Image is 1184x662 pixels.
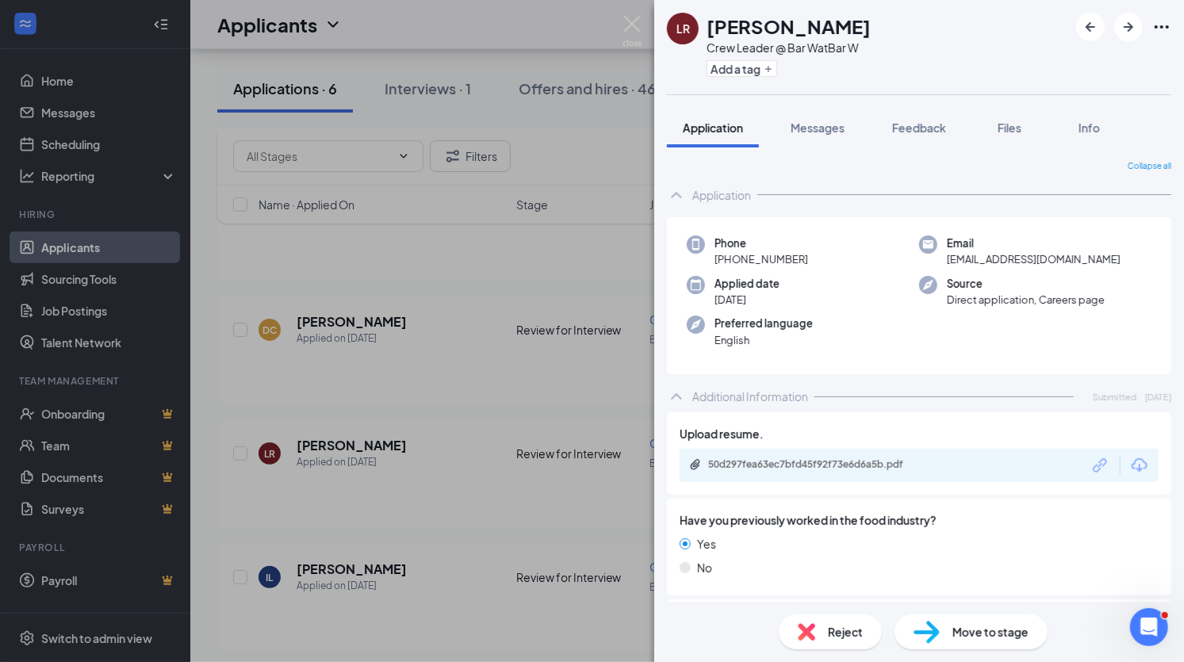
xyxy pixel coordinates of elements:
[1128,160,1171,173] span: Collapse all
[1114,13,1143,41] button: ArrowRight
[667,387,686,406] svg: ChevronUp
[707,40,871,55] div: Crew Leader @ Bar W at Bar W
[715,316,813,331] span: Preferred language
[998,121,1021,135] span: Files
[715,332,813,348] span: English
[947,292,1105,308] span: Direct application, Careers page
[692,388,808,404] div: Additional Information
[680,425,764,442] span: Upload resume.
[692,187,751,203] div: Application
[1130,456,1149,475] svg: Download
[707,13,871,40] h1: [PERSON_NAME]
[715,276,780,292] span: Applied date
[715,235,808,251] span: Phone
[708,458,930,471] div: 50d297fea63ec7bfd45f92f73e6d6a5b.pdf
[697,559,712,576] span: No
[947,276,1105,292] span: Source
[947,251,1121,267] span: [EMAIL_ADDRESS][DOMAIN_NAME]
[1079,121,1100,135] span: Info
[680,511,937,529] span: Have you previously worked in the food industry?
[1093,390,1139,404] span: Submitted:
[715,251,808,267] span: [PHONE_NUMBER]
[715,292,780,308] span: [DATE]
[952,623,1029,641] span: Move to stage
[791,121,845,135] span: Messages
[697,535,716,553] span: Yes
[683,121,743,135] span: Application
[764,64,773,74] svg: Plus
[828,623,863,641] span: Reject
[707,60,777,77] button: PlusAdd a tag
[667,186,686,205] svg: ChevronUp
[1081,17,1100,36] svg: ArrowLeftNew
[1130,608,1168,646] iframe: Intercom live chat
[1076,13,1105,41] button: ArrowLeftNew
[689,458,946,473] a: Paperclip50d297fea63ec7bfd45f92f73e6d6a5b.pdf
[676,21,690,36] div: LR
[1152,17,1171,36] svg: Ellipses
[1119,17,1138,36] svg: ArrowRight
[1090,455,1111,476] svg: Link
[892,121,946,135] span: Feedback
[1145,390,1171,404] span: [DATE]
[689,458,702,471] svg: Paperclip
[947,235,1121,251] span: Email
